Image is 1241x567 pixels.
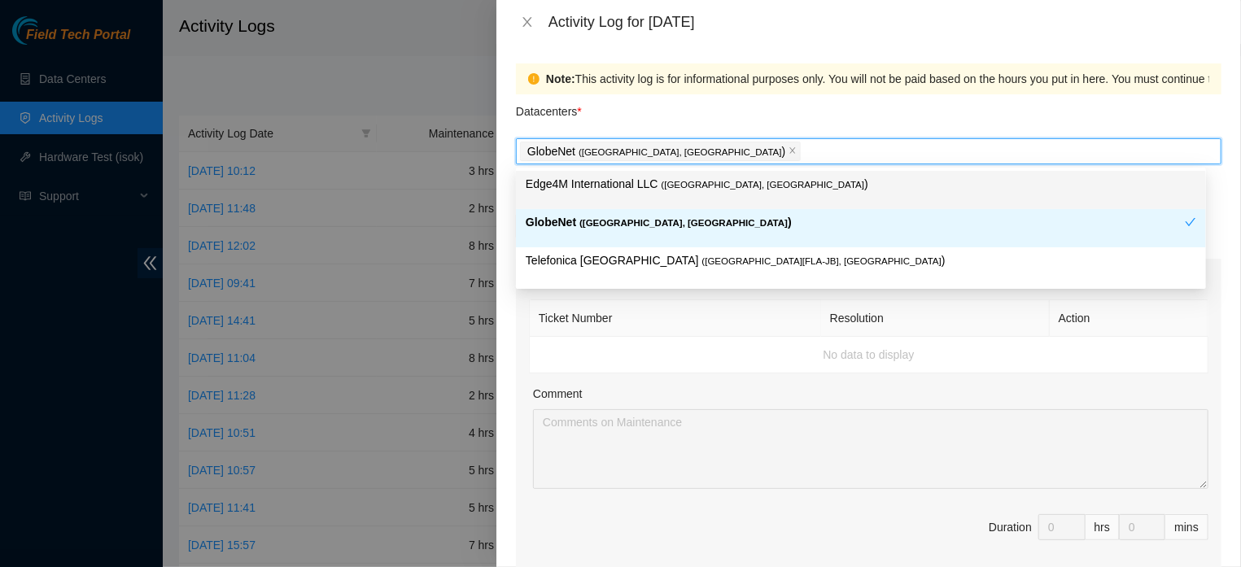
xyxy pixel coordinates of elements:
span: exclamation-circle [528,73,540,85]
p: Telefonica [GEOGRAPHIC_DATA] ) [526,251,1196,270]
span: close [521,15,534,28]
th: Resolution [821,300,1050,337]
span: ( [GEOGRAPHIC_DATA], [GEOGRAPHIC_DATA] [662,180,865,190]
textarea: Comment [533,409,1208,489]
td: No data to display [530,337,1208,373]
div: hrs [1086,514,1120,540]
div: Duration [989,518,1032,536]
span: ( [GEOGRAPHIC_DATA][FLA-JB], [GEOGRAPHIC_DATA] [702,256,942,266]
p: Edge4M International LLC ) [526,175,1196,194]
label: Comment [533,385,583,403]
span: check [1185,216,1196,228]
span: close [789,146,797,156]
th: Action [1050,300,1208,337]
button: Close [516,15,539,30]
th: Ticket Number [530,300,821,337]
span: ( [GEOGRAPHIC_DATA], [GEOGRAPHIC_DATA] [579,147,782,157]
span: ( [GEOGRAPHIC_DATA], [GEOGRAPHIC_DATA] [579,218,788,228]
strong: Note: [546,70,575,88]
p: GlobeNet ) [527,142,785,161]
p: GlobeNet ) [526,213,1185,232]
div: mins [1165,514,1208,540]
p: Datacenters [516,94,582,120]
div: Activity Log for [DATE] [548,13,1221,31]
